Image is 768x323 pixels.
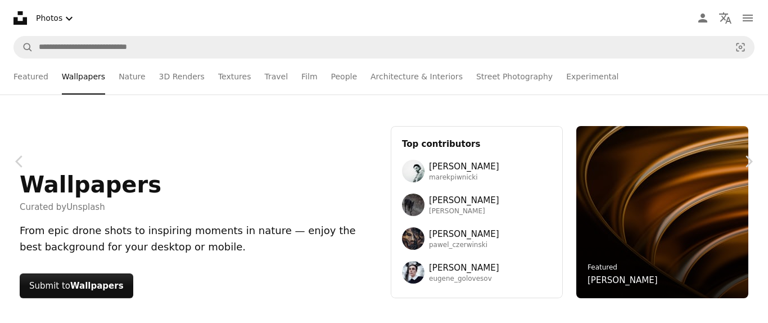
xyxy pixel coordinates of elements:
span: [PERSON_NAME] [429,194,499,207]
h1: Wallpapers [20,171,161,198]
a: Next [729,107,768,216]
img: Avatar of user Marek Piwnicki [402,160,424,182]
a: Nature [119,59,145,95]
span: marekpiwnicki [429,173,499,182]
span: eugene_golovesov [429,275,499,284]
span: [PERSON_NAME] [429,160,499,173]
span: pawel_czerwinski [429,241,499,250]
a: Film [301,59,317,95]
a: Home — Unsplash [13,11,27,25]
a: Avatar of user Marek Piwnicki[PERSON_NAME]marekpiwnicki [402,160,552,182]
img: Avatar of user Pawel Czerwinski [402,227,424,250]
span: [PERSON_NAME] [429,207,499,216]
a: Street Photography [476,59,553,95]
a: 3D Renders [159,59,205,95]
a: People [331,59,358,95]
button: Select asset type [31,7,80,30]
a: Unsplash [66,202,105,212]
h3: Top contributors [402,137,552,151]
span: Curated by [20,200,161,214]
button: Search Unsplash [14,37,33,58]
a: Avatar of user Wolfgang Hasselmann[PERSON_NAME][PERSON_NAME] [402,194,552,216]
a: Avatar of user Eugene Golovesov[PERSON_NAME]eugene_golovesov [402,261,552,284]
button: Visual search [727,37,754,58]
a: Featured [13,59,48,95]
button: Menu [737,7,759,29]
a: Log in / Sign up [692,7,714,29]
a: Experimental [566,59,618,95]
a: Textures [218,59,251,95]
img: Avatar of user Wolfgang Hasselmann [402,194,424,216]
span: [PERSON_NAME] [429,261,499,275]
img: Avatar of user Eugene Golovesov [402,261,424,284]
button: Language [714,7,737,29]
button: Submit toWallpapers [20,273,133,298]
a: Featured [588,263,617,271]
div: From epic drone shots to inspiring moments in nature — enjoy the best background for your desktop... [20,223,377,255]
a: Travel [264,59,288,95]
a: Architecture & Interiors [371,59,463,95]
strong: Wallpapers [70,281,124,291]
span: [PERSON_NAME] [429,227,499,241]
form: Find visuals sitewide [13,36,755,59]
a: Avatar of user Pawel Czerwinski[PERSON_NAME]pawel_czerwinski [402,227,552,250]
a: [PERSON_NAME] [588,273,658,287]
